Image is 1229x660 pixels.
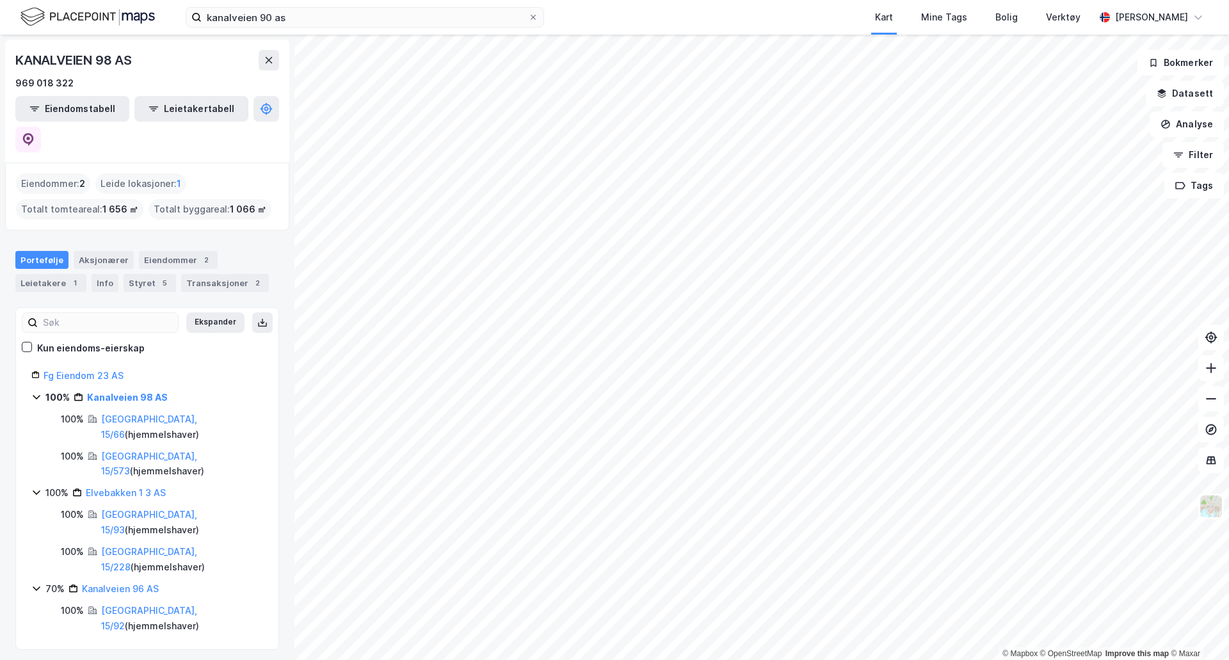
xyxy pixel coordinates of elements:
div: Totalt byggareal : [149,199,271,220]
div: 100% [45,485,68,501]
a: [GEOGRAPHIC_DATA], 15/228 [101,546,197,572]
a: [GEOGRAPHIC_DATA], 15/93 [101,509,197,535]
button: Leietakertabell [134,96,248,122]
div: ( hjemmelshaver ) [101,449,263,479]
div: Aksjonærer [74,251,134,269]
a: [GEOGRAPHIC_DATA], 15/573 [101,451,197,477]
div: 100% [61,603,84,618]
a: Fg Eiendom 23 AS [44,370,124,381]
div: 70% [45,581,65,597]
button: Ekspander [186,312,245,333]
div: 2 [200,254,213,266]
span: 1 066 ㎡ [230,202,266,217]
div: Kontrollprogram for chat [1165,599,1229,660]
img: logo.f888ab2527a4732fd821a326f86c7f29.svg [20,6,155,28]
div: [PERSON_NAME] [1115,10,1188,25]
div: Leide lokasjoner : [95,173,186,194]
button: Filter [1162,142,1224,168]
div: 100% [61,544,84,559]
div: Eiendommer [139,251,218,269]
div: 100% [61,507,84,522]
div: 1 [68,277,81,289]
div: 100% [61,449,84,464]
a: Kanalveien 98 AS [87,392,168,403]
div: KANALVEIEN 98 AS [15,50,134,70]
button: Tags [1164,173,1224,198]
input: Søk [38,313,178,332]
div: Totalt tomteareal : [16,199,143,220]
button: Bokmerker [1137,50,1224,76]
button: Datasett [1146,81,1224,106]
input: Søk på adresse, matrikkel, gårdeiere, leietakere eller personer [202,8,528,27]
div: ( hjemmelshaver ) [101,412,263,442]
span: 1 656 ㎡ [102,202,138,217]
a: OpenStreetMap [1040,649,1102,658]
a: Elvebakken 1 3 AS [86,487,166,498]
div: 2 [251,277,264,289]
div: Styret [124,274,176,292]
div: Info [92,274,118,292]
a: Improve this map [1105,649,1169,658]
div: Transaksjoner [181,274,269,292]
img: Z [1199,494,1223,519]
div: ( hjemmelshaver ) [101,544,263,575]
div: 969 018 322 [15,76,74,91]
button: Eiendomstabell [15,96,129,122]
a: [GEOGRAPHIC_DATA], 15/66 [101,414,197,440]
span: 1 [177,176,181,191]
div: Mine Tags [921,10,967,25]
div: Portefølje [15,251,68,269]
div: Kun eiendoms-eierskap [37,341,145,356]
div: Verktøy [1046,10,1080,25]
span: 2 [79,176,85,191]
div: Leietakere [15,274,86,292]
iframe: Chat Widget [1165,599,1229,660]
div: Kart [875,10,893,25]
div: ( hjemmelshaver ) [101,507,263,538]
button: Analyse [1150,111,1224,137]
div: 100% [61,412,84,427]
div: Bolig [995,10,1018,25]
div: 5 [158,277,171,289]
div: ( hjemmelshaver ) [101,603,263,634]
a: Mapbox [1002,649,1038,658]
a: [GEOGRAPHIC_DATA], 15/92 [101,605,197,631]
div: Eiendommer : [16,173,90,194]
a: Kanalveien 96 AS [82,583,159,594]
div: 100% [45,390,70,405]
